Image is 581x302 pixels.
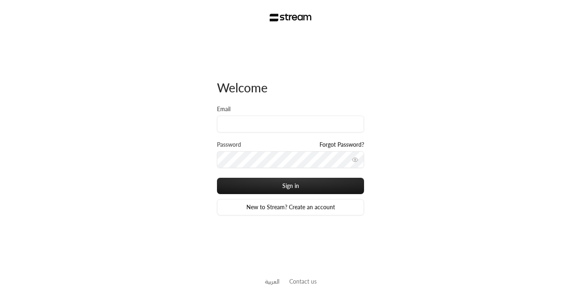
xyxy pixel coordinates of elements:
a: Forgot Password? [320,141,364,149]
label: Password [217,141,241,149]
button: Contact us [289,277,317,286]
span: Welcome [217,80,268,95]
label: Email [217,105,230,113]
a: Contact us [289,278,317,285]
a: العربية [265,274,279,289]
a: New to Stream? Create an account [217,199,364,215]
button: toggle password visibility [349,153,362,166]
img: Stream Logo [270,13,312,22]
button: Sign in [217,178,364,194]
